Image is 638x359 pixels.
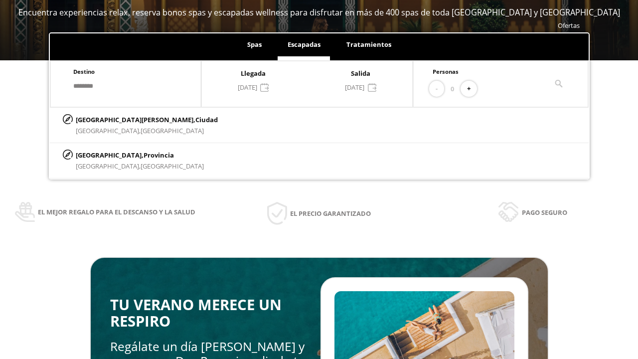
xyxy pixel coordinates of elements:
[38,206,195,217] span: El mejor regalo para el descanso y la salud
[290,208,371,219] span: El precio garantizado
[18,7,620,18] span: Encuentra experiencias relax, reserva bonos spas y escapadas wellness para disfrutar en más de 40...
[76,114,218,125] p: [GEOGRAPHIC_DATA][PERSON_NAME],
[346,40,391,49] span: Tratamientos
[110,295,282,331] span: TU VERANO MERECE UN RESPIRO
[429,81,444,97] button: -
[141,162,204,171] span: [GEOGRAPHIC_DATA]
[195,115,218,124] span: Ciudad
[73,68,95,75] span: Destino
[247,40,262,49] span: Spas
[76,162,141,171] span: [GEOGRAPHIC_DATA],
[461,81,477,97] button: +
[558,21,580,30] a: Ofertas
[451,83,454,94] span: 0
[288,40,320,49] span: Escapadas
[522,207,567,218] span: Pago seguro
[141,126,204,135] span: [GEOGRAPHIC_DATA]
[433,68,459,75] span: Personas
[76,126,141,135] span: [GEOGRAPHIC_DATA],
[144,151,174,160] span: Provincia
[76,150,204,161] p: [GEOGRAPHIC_DATA],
